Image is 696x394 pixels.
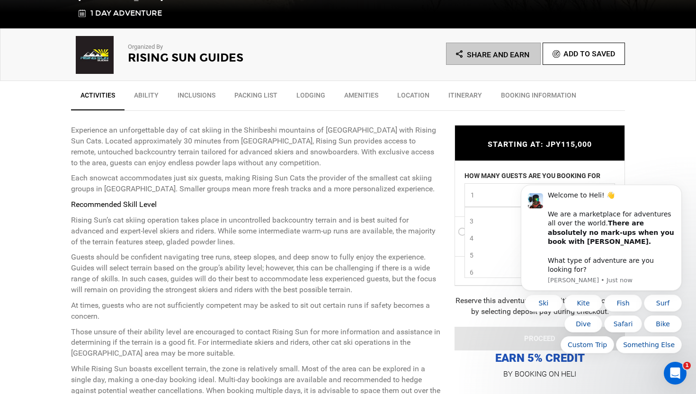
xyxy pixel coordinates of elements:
div: Reserve this adventure for an initial deposit of 25% by selecting deposit pay during checkout. [455,295,625,317]
label: [DATE] - [DATE] [458,227,520,239]
a: Packing List [225,86,287,109]
p: Organized By [128,43,322,52]
a: Location [388,86,439,109]
p: Those unsure of their ability level are encouraged to contact Rising Sun for more information and... [71,327,440,359]
a: BOOKING INFORMATION [491,86,586,109]
a: View All Slots [458,266,622,276]
p: Rising Sun’s cat skiing operation takes place in uncontrolled backcountry terrain and is best sui... [71,215,440,248]
span: 6 [470,268,473,277]
p: Experience an unforgettable day of cat skiing in the Shiribeshi mountains of [GEOGRAPHIC_DATA] wi... [71,125,440,168]
a: Itinerary [439,86,491,109]
a: Inclusions [168,86,225,109]
iframe: Intercom live chat [664,362,687,385]
span: Add To Saved [563,49,615,58]
label: HOW MANY GUESTS ARE YOU BOOKING FOR [464,171,600,183]
button: 1 [464,183,615,207]
a: Activities [71,86,125,110]
a: Lodging [287,86,335,109]
img: b42dc30c5a3f3bbb55c67b877aded823.png [71,36,118,74]
span: 1 Day Adventure [90,8,162,19]
h2: Rising Sun Guides [128,52,322,64]
span: 4 [470,233,473,243]
span: 3 [470,216,473,226]
span: 1 [471,190,603,200]
strong: Recommended Skill Level [71,200,157,209]
span: STARTING AT: JPY115,000 [488,140,592,149]
span: 5 [470,251,473,260]
p: Guests should be confident navigating tree runs, steep slopes, and deep snow to fully enjoy the e... [71,252,440,295]
p: BY BOOKING ON HELI [455,367,625,381]
a: Ability [125,86,168,109]
p: Each snowcat accommodates just six guests, making Rising Sun Cats the provider of the smallest ca... [71,173,440,195]
button: PROCEED [455,327,625,350]
p: At times, guests who are not sufficiently competent may be asked to sit out certain runs if safet... [71,300,440,322]
span: 1 [683,362,691,369]
iframe: Intercom notifications message [507,121,696,368]
a: Amenities [335,86,388,109]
